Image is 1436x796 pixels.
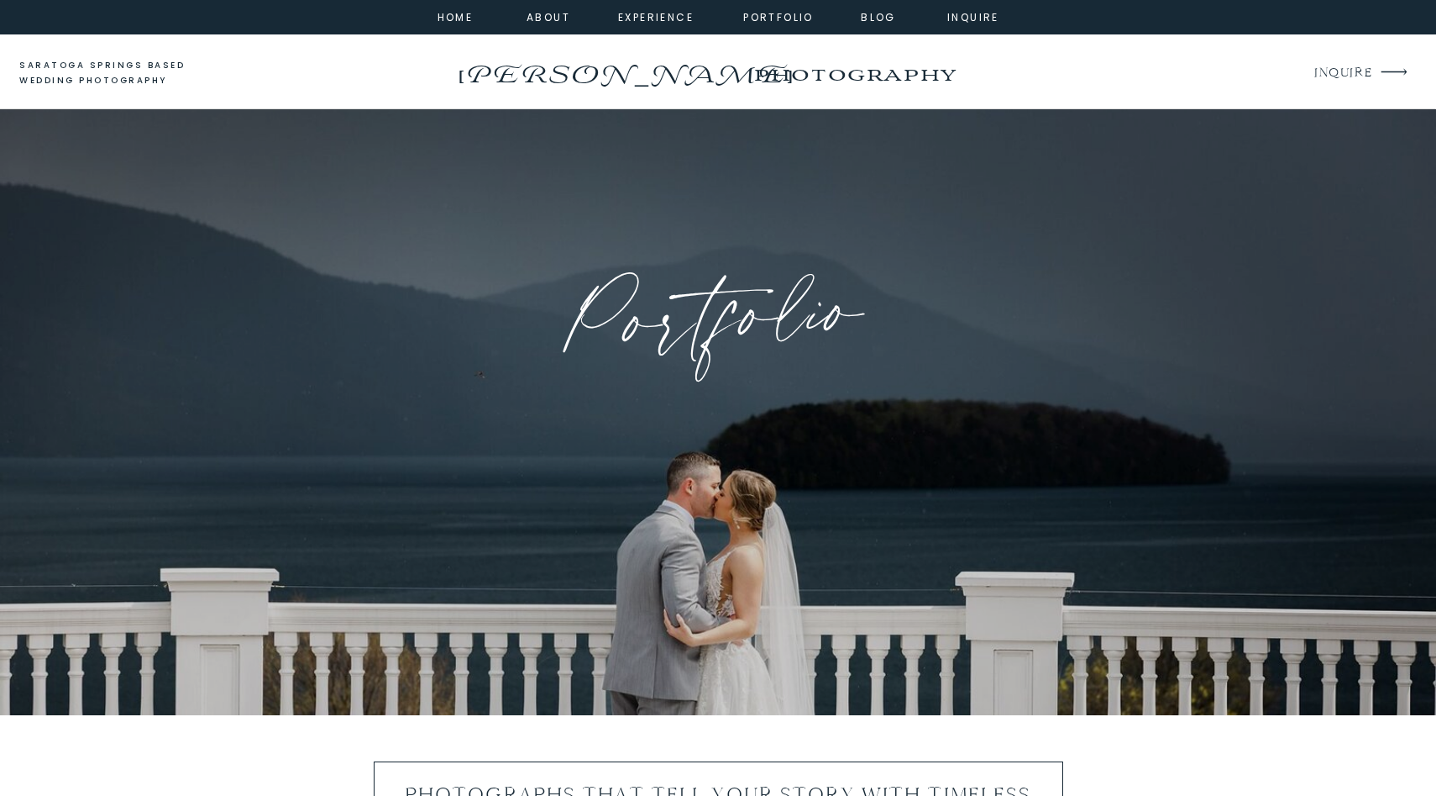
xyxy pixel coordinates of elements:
a: INQUIRE [1314,62,1370,85]
a: portfolio [742,8,815,24]
h1: Portfolio [401,250,1036,393]
a: Blog [848,8,909,24]
a: photography [721,50,988,97]
a: about [527,8,564,24]
a: saratoga springs based wedding photography [19,58,217,89]
a: inquire [943,8,1004,24]
a: experience [618,8,686,24]
a: home [432,8,478,24]
a: [PERSON_NAME] [453,55,795,82]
